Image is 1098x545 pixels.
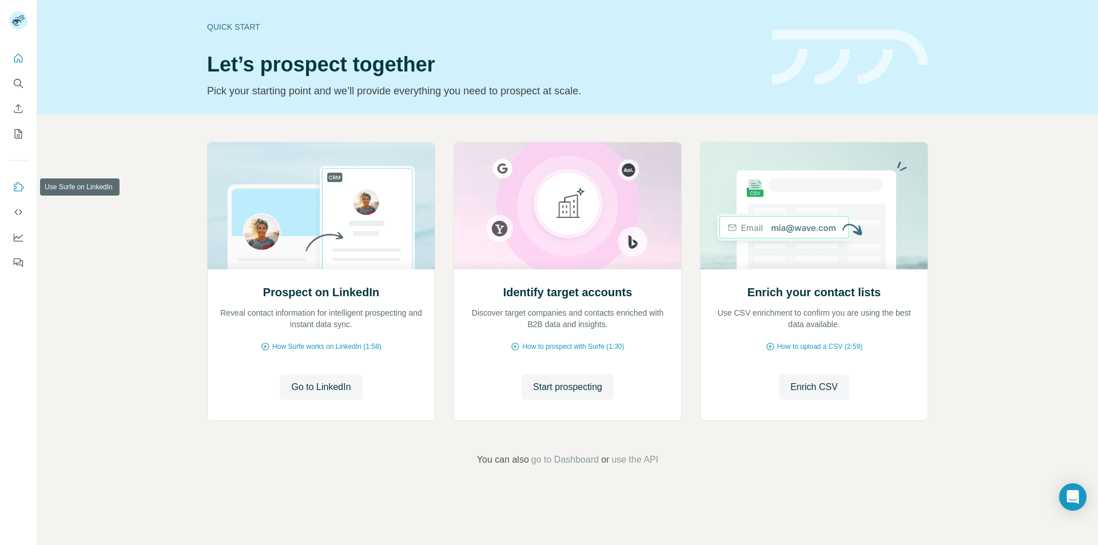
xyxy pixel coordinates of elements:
span: Start prospecting [533,380,602,394]
div: Quick start [207,21,758,33]
button: Quick start [9,48,27,69]
h1: Let’s prospect together [207,53,758,76]
span: How to upload a CSV (2:59) [777,341,862,352]
span: Enrich CSV [790,380,838,394]
p: Use CSV enrichment to confirm you are using the best data available. [712,307,916,330]
span: How Surfe works on LinkedIn (1:58) [272,341,381,352]
button: Go to LinkedIn [280,375,362,400]
h2: Enrich your contact lists [747,284,881,300]
button: Use Surfe on LinkedIn [9,177,27,197]
button: Feedback [9,252,27,273]
button: Enrich CSV [779,375,849,400]
p: Discover target companies and contacts enriched with B2B data and insights. [466,307,670,330]
img: Prospect on LinkedIn [207,142,435,269]
p: Reveal contact information for intelligent prospecting and instant data sync. [219,307,423,330]
h2: Prospect on LinkedIn [263,284,379,300]
button: Dashboard [9,227,27,248]
h2: Identify target accounts [503,284,632,300]
span: or [601,453,609,467]
img: Identify target accounts [453,142,682,269]
span: Go to LinkedIn [291,380,351,394]
button: Enrich CSV [9,98,27,119]
button: My lists [9,124,27,144]
button: Use Surfe API [9,202,27,222]
img: banner [772,30,928,85]
button: Search [9,73,27,94]
button: go to Dashboard [531,453,599,467]
span: You can also [477,453,529,467]
p: Pick your starting point and we’ll provide everything you need to prospect at scale. [207,83,758,99]
button: Start prospecting [522,375,614,400]
img: Enrich your contact lists [700,142,928,269]
div: Open Intercom Messenger [1059,483,1087,511]
button: use the API [611,453,658,467]
span: How to prospect with Surfe (1:30) [522,341,624,352]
